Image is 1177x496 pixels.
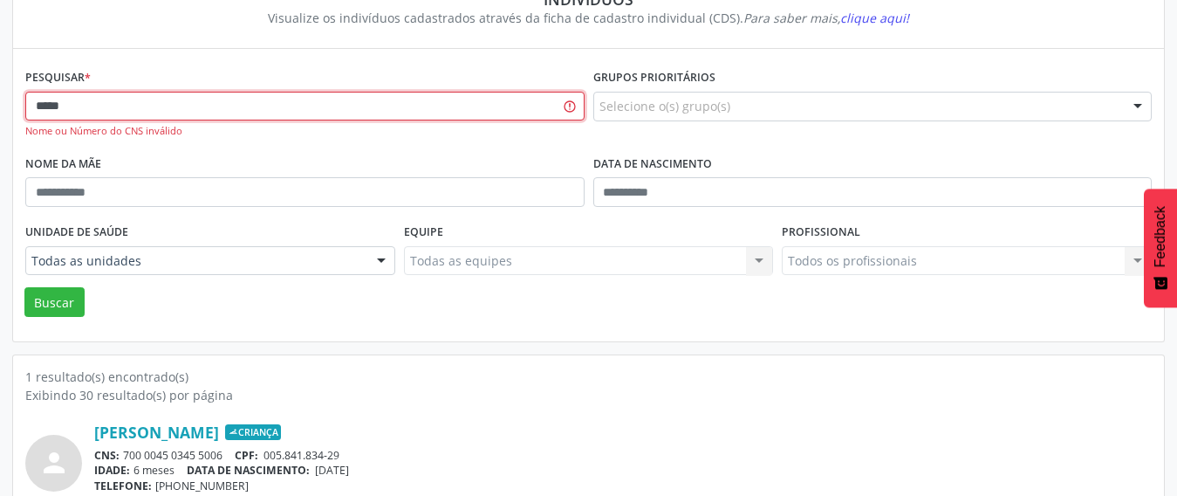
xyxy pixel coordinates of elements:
span: TELEFONE: [94,479,152,493]
div: Exibindo 30 resultado(s) por página [25,386,1152,404]
label: Pesquisar [25,65,91,92]
i: Para saber mais, [743,10,909,26]
span: Todas as unidades [31,252,359,270]
div: 700 0045 0345 5006 [94,448,1152,463]
label: Profissional [782,219,860,246]
span: CPF: [235,448,258,463]
span: CNS: [94,448,120,463]
span: IDADE: [94,463,130,478]
span: 005.841.834-29 [263,448,339,463]
a: [PERSON_NAME] [94,423,219,442]
span: Criança [225,424,281,440]
span: DATA DE NASCIMENTO: [187,463,310,478]
label: Grupos prioritários [593,65,715,92]
label: Data de nascimento [593,151,712,178]
div: Nome ou Número do CNS inválido [25,124,585,139]
span: [DATE] [315,463,349,478]
label: Nome da mãe [25,151,101,178]
span: Selecione o(s) grupo(s) [599,97,730,115]
label: Unidade de saúde [25,219,128,246]
button: Feedback - Mostrar pesquisa [1144,189,1177,307]
div: 6 meses [94,463,1152,478]
label: Equipe [404,219,443,246]
div: Visualize os indivíduos cadastrados através da ficha de cadastro individual (CDS). [38,9,1139,27]
span: Feedback [1153,206,1168,267]
i: person [38,447,70,479]
div: [PHONE_NUMBER] [94,479,1152,493]
button: Buscar [24,287,85,317]
span: clique aqui! [840,10,909,26]
div: 1 resultado(s) encontrado(s) [25,368,1152,386]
